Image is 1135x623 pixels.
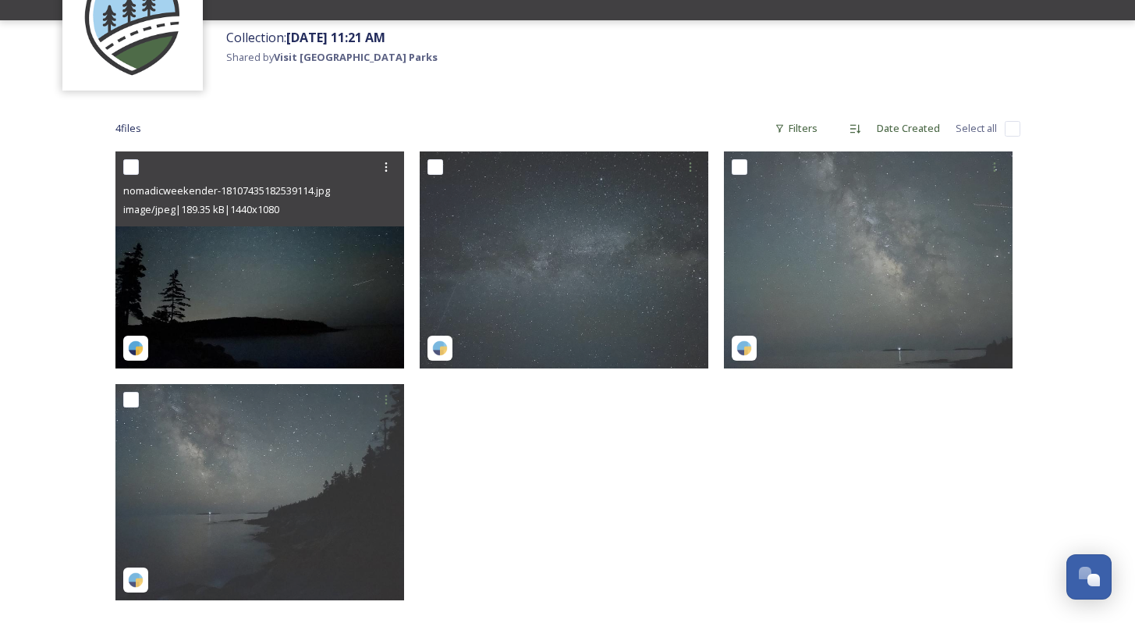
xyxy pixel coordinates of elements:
span: nomadicweekender-18107435182539114.jpg [123,183,330,198]
span: 4 file s [115,121,141,136]
span: image/jpeg | 189.35 kB | 1440 x 1080 [123,202,279,216]
strong: Visit [GEOGRAPHIC_DATA] Parks [274,50,438,64]
img: snapsea-logo.png [736,340,752,356]
img: nomadicweekender-18107435182539114.jpg [115,151,404,368]
div: Filters [767,113,825,144]
button: Open Chat [1066,554,1112,600]
img: snapsea-logo.png [128,572,144,588]
img: nomadicweekender-17903250993090976.jpg [115,384,404,601]
span: Select all [956,121,997,136]
img: snapsea-logo.png [128,340,144,356]
img: snapsea-logo.png [432,340,448,356]
img: nomadicweekender-18137567413422749.jpg [724,151,1013,368]
img: nomadicweekender-18175248958338119.jpg [420,151,708,368]
strong: [DATE] 11:21 AM [286,29,385,46]
div: Date Created [869,113,948,144]
span: Collection: [226,29,385,46]
span: Shared by [226,50,438,64]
